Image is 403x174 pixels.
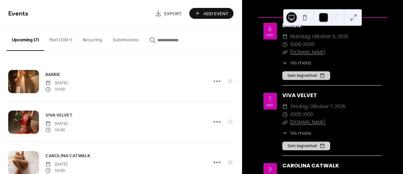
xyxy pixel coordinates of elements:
[290,41,301,49] span: 10:00
[290,103,346,111] span: tirsdag, oktober 7, 2025
[282,162,339,169] a: CAROLINA CATWALK
[46,80,68,86] span: [DATE]
[150,8,187,19] a: Export
[266,33,274,37] div: okt.
[282,21,301,29] a: BARBIE
[290,111,301,119] span: 10:00
[164,10,182,17] span: Export
[7,27,44,51] button: Upcoming (7)
[46,71,60,78] a: BARBIE
[282,59,311,66] button: ​Vis mere
[44,27,77,50] button: Past (100+)
[282,130,311,137] button: ​Vis mere
[290,49,325,55] a: [DOMAIN_NAME]
[282,41,288,49] div: ​
[282,49,288,56] div: ​
[77,27,108,50] button: Recurring
[46,167,68,173] span: 10:00
[46,112,73,119] span: VIVA VELVET
[282,103,288,111] div: ​
[282,71,330,80] button: Gem begivenhed
[301,111,303,119] span: -
[282,59,288,66] div: ​
[282,119,288,126] div: ​
[282,91,317,99] a: VIVA VELVET
[268,166,272,172] div: 9
[108,27,144,50] button: Submissions
[8,7,28,20] span: Events
[303,41,315,49] span: 20:00
[290,130,311,137] span: Vis mere
[46,121,68,127] span: [DATE]
[268,95,272,102] div: 7
[301,41,303,49] span: -
[290,59,311,66] span: Vis mere
[203,10,229,17] span: Add Event
[290,119,325,125] a: [DOMAIN_NAME]
[266,103,274,107] div: okt.
[189,8,233,19] button: Add Event
[46,161,68,167] span: [DATE]
[282,142,330,150] button: Gem begivenhed
[282,130,288,137] div: ​
[46,111,73,119] a: VIVA VELVET
[290,33,349,41] span: mandag, oktober 6, 2025
[282,111,288,119] div: ​
[46,86,68,92] span: 10:00
[46,127,68,133] span: 10:00
[282,33,288,41] div: ​
[303,111,313,119] span: 21:00
[46,152,90,159] a: CAROLINA CATWALK
[268,25,272,32] div: 6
